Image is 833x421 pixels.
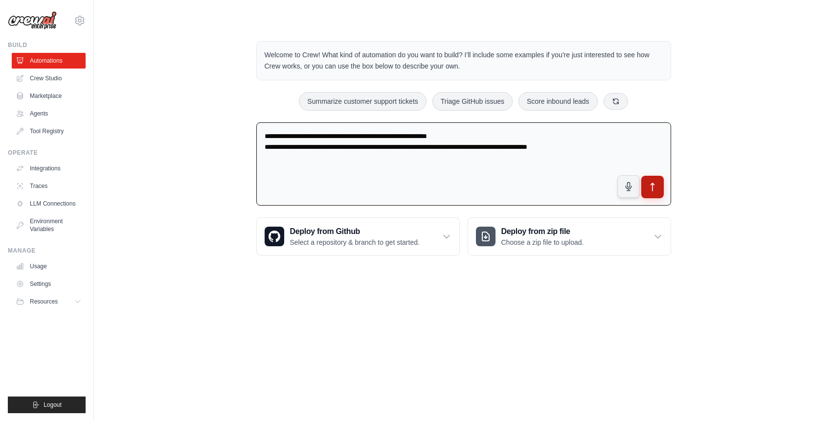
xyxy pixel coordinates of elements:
a: Automations [12,53,86,69]
a: Environment Variables [12,213,86,237]
h3: Deploy from Github [290,226,420,237]
p: Select a repository & branch to get started. [290,237,420,247]
a: Settings [12,276,86,292]
button: Resources [12,294,86,309]
a: Integrations [12,161,86,176]
button: Score inbound leads [518,92,598,111]
a: Crew Studio [12,70,86,86]
button: Triage GitHub issues [432,92,513,111]
div: Manage [8,247,86,255]
button: Summarize customer support tickets [299,92,426,111]
a: Usage [12,258,86,274]
a: Marketplace [12,88,86,104]
a: Traces [12,178,86,194]
button: Logout [8,397,86,413]
a: Tool Registry [12,123,86,139]
span: Resources [30,298,58,305]
img: Logo [8,11,57,30]
div: Build [8,41,86,49]
a: Agents [12,106,86,121]
a: LLM Connections [12,196,86,211]
span: Logout [44,401,62,409]
p: Choose a zip file to upload. [501,237,584,247]
p: Welcome to Crew! What kind of automation do you want to build? I'll include some examples if you'... [265,49,663,72]
div: Operate [8,149,86,157]
iframe: Chat Widget [784,374,833,421]
h3: Deploy from zip file [501,226,584,237]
